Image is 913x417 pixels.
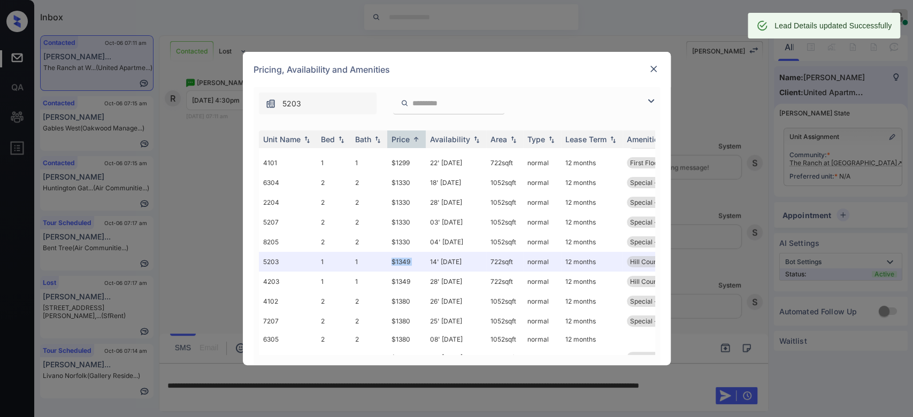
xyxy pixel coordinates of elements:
[317,272,351,291] td: 1
[523,192,561,212] td: normal
[336,136,347,143] img: sorting
[317,331,351,347] td: 2
[486,232,523,252] td: 1052 sqft
[387,173,426,192] td: $1330
[387,331,426,347] td: $1380
[561,311,623,331] td: 12 months
[259,192,317,212] td: 2204
[561,291,623,311] td: 12 months
[282,98,301,110] span: 5203
[351,192,387,212] td: 2
[259,291,317,311] td: 4102
[387,272,426,291] td: $1349
[630,198,666,206] span: Special - 01
[426,252,486,272] td: 14' [DATE]
[774,16,892,35] div: Lead Details updated Successfully
[392,135,410,144] div: Price
[648,64,659,74] img: close
[355,135,371,144] div: Bath
[426,153,486,173] td: 22' [DATE]
[630,238,666,246] span: Special - 01
[411,135,421,143] img: sorting
[426,212,486,232] td: 03' [DATE]
[317,232,351,252] td: 2
[259,331,317,347] td: 6305
[561,212,623,232] td: 12 months
[523,291,561,311] td: normal
[523,347,561,367] td: normal
[486,252,523,272] td: 722 sqft
[523,252,561,272] td: normal
[486,212,523,232] td: 1052 sqft
[387,212,426,232] td: $1330
[265,98,276,109] img: icon-zuma
[387,192,426,212] td: $1330
[523,331,561,347] td: normal
[608,136,618,143] img: sorting
[317,153,351,173] td: 1
[630,277,678,285] span: Hill Country Vi...
[523,212,561,232] td: normal
[351,291,387,311] td: 2
[317,291,351,311] td: 2
[351,153,387,173] td: 1
[430,135,470,144] div: Availability
[387,347,426,367] td: $1430
[387,232,426,252] td: $1330
[561,252,623,272] td: 12 months
[387,291,426,311] td: $1380
[263,135,301,144] div: Unit Name
[259,272,317,291] td: 4203
[351,212,387,232] td: 2
[565,135,607,144] div: Lease Term
[527,135,545,144] div: Type
[645,95,657,107] img: icon-zuma
[426,291,486,311] td: 26' [DATE]
[630,297,666,305] span: Special - 01
[508,136,519,143] img: sorting
[486,153,523,173] td: 722 sqft
[630,353,678,361] span: First Floor Lev...
[387,252,426,272] td: $1349
[321,135,335,144] div: Bed
[259,232,317,252] td: 8205
[302,136,312,143] img: sorting
[561,153,623,173] td: 12 months
[486,272,523,291] td: 722 sqft
[317,347,351,367] td: 2
[486,173,523,192] td: 1052 sqft
[486,291,523,311] td: 1052 sqft
[486,311,523,331] td: 1052 sqft
[630,218,666,226] span: Special - 01
[387,153,426,173] td: $1299
[490,135,507,144] div: Area
[317,192,351,212] td: 2
[351,173,387,192] td: 2
[561,272,623,291] td: 12 months
[317,252,351,272] td: 1
[546,136,557,143] img: sorting
[317,173,351,192] td: 2
[561,232,623,252] td: 12 months
[259,212,317,232] td: 5207
[561,192,623,212] td: 12 months
[351,311,387,331] td: 2
[486,331,523,347] td: 1052 sqft
[351,272,387,291] td: 1
[561,173,623,192] td: 12 months
[259,347,317,367] td: 10105
[426,347,486,367] td: 30' [DATE]
[243,52,671,87] div: Pricing, Availability and Amenities
[351,232,387,252] td: 2
[523,311,561,331] td: normal
[259,252,317,272] td: 5203
[426,331,486,347] td: 08' [DATE]
[401,98,409,108] img: icon-zuma
[426,272,486,291] td: 28' [DATE]
[630,159,678,167] span: First Floor Lev...
[426,192,486,212] td: 28' [DATE]
[259,173,317,192] td: 6304
[351,252,387,272] td: 1
[523,153,561,173] td: normal
[426,232,486,252] td: 04' [DATE]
